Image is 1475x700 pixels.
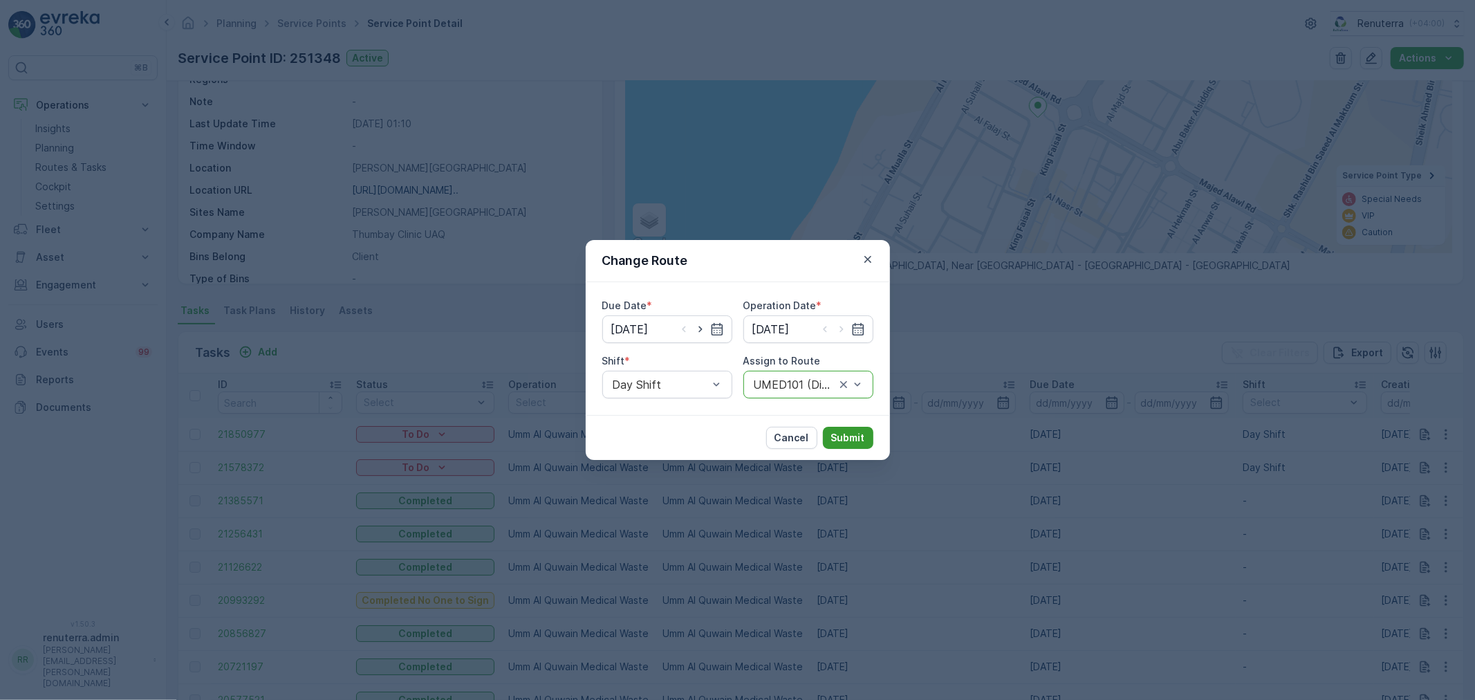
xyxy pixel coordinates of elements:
[743,300,817,311] label: Operation Date
[831,431,865,445] p: Submit
[743,315,873,343] input: dd/mm/yyyy
[766,427,817,449] button: Cancel
[602,300,647,311] label: Due Date
[774,431,809,445] p: Cancel
[743,355,821,367] label: Assign to Route
[602,251,688,270] p: Change Route
[602,315,732,343] input: dd/mm/yyyy
[602,355,625,367] label: Shift
[823,427,873,449] button: Submit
